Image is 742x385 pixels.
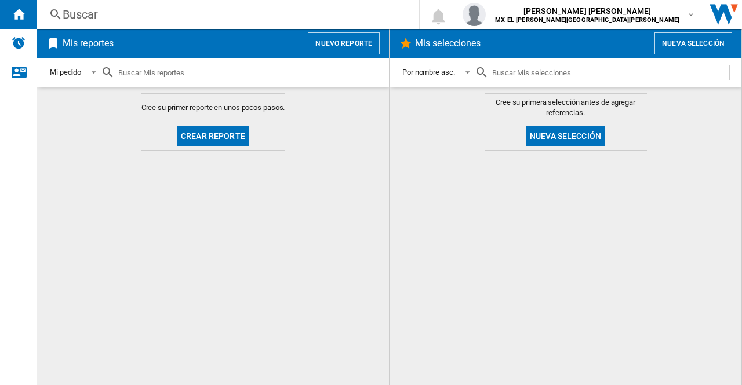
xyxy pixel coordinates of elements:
h2: Mis selecciones [413,32,483,54]
span: Cree su primer reporte en unos pocos pasos. [141,102,285,113]
b: MX EL [PERSON_NAME][GEOGRAPHIC_DATA][PERSON_NAME] [495,16,679,24]
div: Mi pedido [50,68,81,76]
input: Buscar Mis reportes [115,65,377,80]
button: Nueva selección [526,126,605,146]
button: Nueva selección [654,32,732,54]
div: Por nombre asc. [402,68,455,76]
img: profile.jpg [463,3,486,26]
button: Nuevo reporte [308,32,380,54]
input: Buscar Mis selecciones [489,65,730,80]
h2: Mis reportes [60,32,116,54]
img: alerts-logo.svg [12,36,26,50]
button: Crear reporte [177,126,249,146]
span: Cree su primera selección antes de agregar referencias. [485,97,647,118]
div: Buscar [63,6,389,23]
span: [PERSON_NAME] [PERSON_NAME] [495,5,679,17]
